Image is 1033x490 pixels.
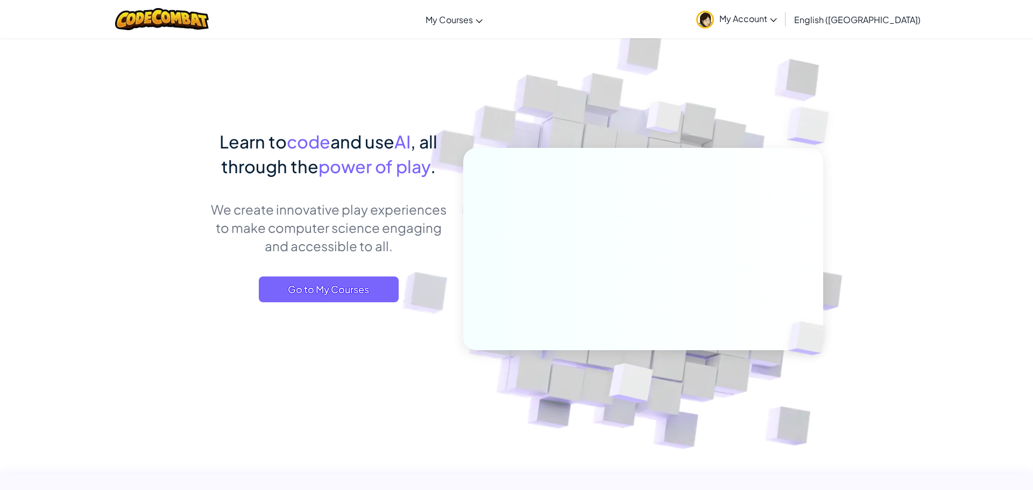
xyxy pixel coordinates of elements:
span: English ([GEOGRAPHIC_DATA]) [794,14,921,25]
span: . [430,155,436,177]
span: My Account [719,13,777,24]
a: My Courses [420,5,488,34]
p: We create innovative play experiences to make computer science engaging and accessible to all. [210,200,447,255]
span: power of play [319,155,430,177]
a: My Account [691,2,782,36]
img: Overlap cubes [626,80,704,160]
span: code [287,131,330,152]
a: Go to My Courses [259,276,399,302]
img: Overlap cubes [766,81,859,172]
img: avatar [696,11,714,29]
img: Overlap cubes [583,340,679,430]
a: English ([GEOGRAPHIC_DATA]) [789,5,926,34]
span: My Courses [426,14,473,25]
span: and use [330,131,394,152]
span: AI [394,131,411,152]
img: CodeCombat logo [115,8,209,30]
img: Overlap cubes [770,299,851,378]
span: Learn to [220,131,287,152]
